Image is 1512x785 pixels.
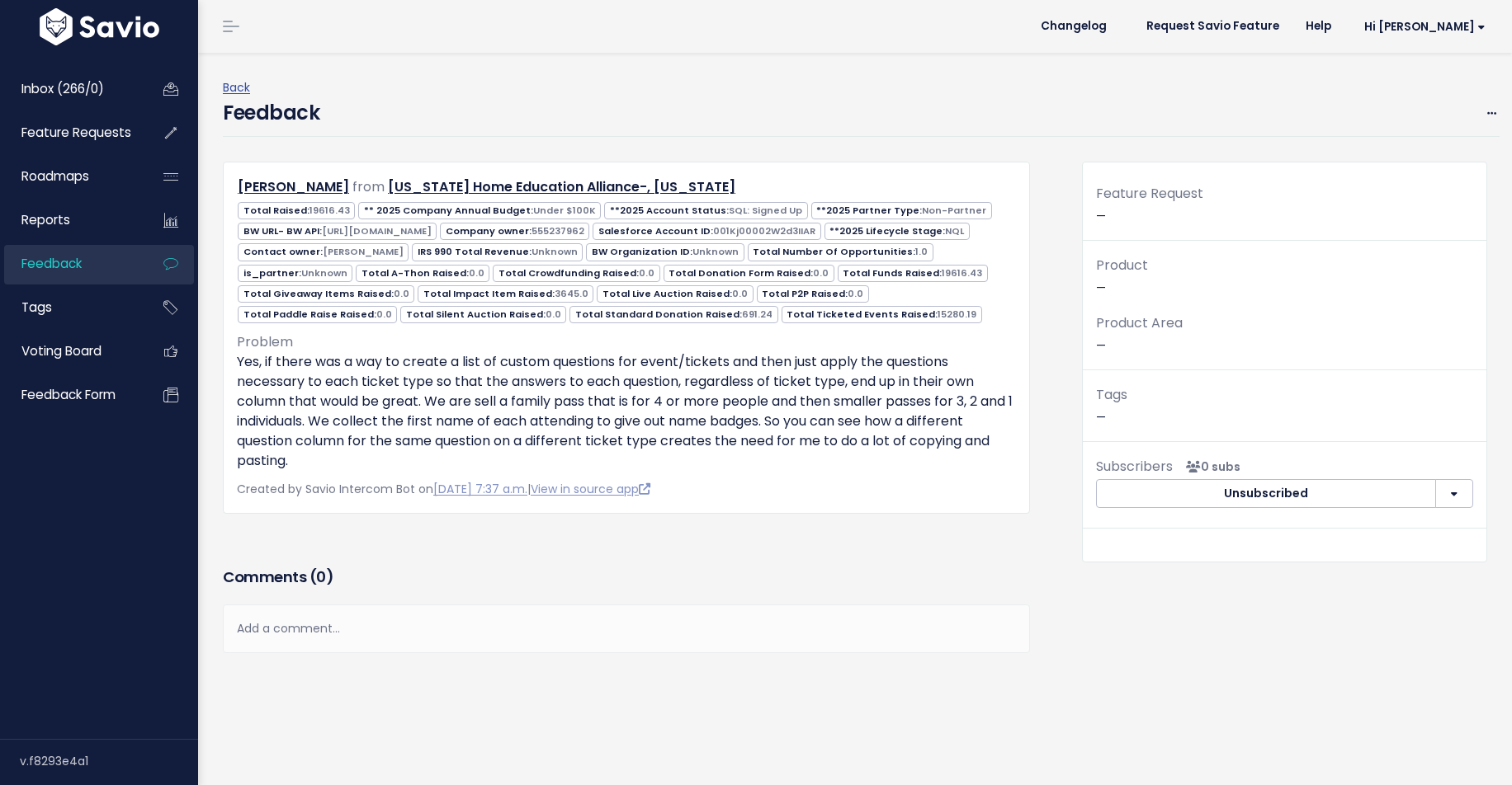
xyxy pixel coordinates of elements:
span: Voting Board [21,342,102,360]
span: 0.0 [376,308,392,321]
span: BW URL- BW API: [238,223,437,240]
span: IRS 990 Total Revenue: [412,243,583,261]
span: Unknown [532,245,578,258]
span: Hi [PERSON_NAME] [1364,21,1486,33]
span: Total Funds Raised: [838,265,988,282]
a: Feedback form [4,376,137,414]
span: Total Donation Form Raised: [664,265,834,282]
a: Help [1292,14,1344,39]
a: Voting Board [4,332,137,370]
span: 0 [316,566,326,587]
span: Contact owner: [238,243,409,261]
span: is_partner: [238,265,352,282]
span: Non-Partner [922,204,986,217]
h4: Feedback [223,98,319,128]
span: [PERSON_NAME] [323,245,404,258]
span: 19616.43 [942,266,982,280]
span: Changelog [1041,21,1107,32]
span: from [352,177,385,196]
span: 0.0 [732,287,748,300]
span: Subscribers [1096,457,1173,476]
span: Total Paddle Raise Raised: [238,306,397,323]
span: ** 2025 Company Annual Budget: [358,202,601,219]
span: Feature Request [1096,184,1203,203]
span: 19616.43 [309,204,350,217]
span: Total Crowdfunding Raised: [493,265,659,282]
p: — [1096,383,1473,428]
span: [URL][DOMAIN_NAME] [322,224,432,237]
span: 691.24 [742,308,773,321]
span: Total Giveaway Items Raised: [238,285,414,303]
span: Feedback [21,255,82,272]
span: 0.0 [813,266,829,280]
div: Add a comment... [223,604,1030,653]
span: 0.0 [848,287,863,300]
span: Total A-Thon Raised: [356,265,489,282]
a: Request Savio Feature [1133,14,1292,39]
a: Back [223,79,250,96]
span: Total Number Of Opportunities: [748,243,933,261]
span: Product Area [1096,313,1183,332]
span: Total Ticketed Events Raised: [782,306,982,323]
button: Unsubscribed [1096,479,1436,509]
span: Salesforce Account ID: [593,223,820,240]
span: 3645.0 [555,287,588,300]
a: [PERSON_NAME] [238,177,349,196]
span: **2025 Partner Type: [811,202,992,219]
span: Total Standard Donation Raised: [569,306,777,323]
span: 0.0 [546,308,561,321]
span: 555237962 [532,224,584,237]
span: Problem [237,332,293,351]
p: Yes, if there was a way to create a list of custom questions for event/tickets and then just appl... [237,352,1016,471]
span: 0.0 [639,266,654,280]
span: Product [1096,256,1148,275]
a: Hi [PERSON_NAME] [1344,14,1499,40]
span: Under $100K [533,204,596,217]
div: — [1083,182,1486,241]
span: 15280.19 [938,308,976,321]
span: Total Silent Auction Raised: [400,306,566,323]
span: NQL [945,224,964,237]
a: Feedback [4,245,137,283]
a: Roadmaps [4,157,137,195]
span: 1.0 [915,245,928,258]
a: [US_STATE] Home Education Alliance-, [US_STATE] [388,177,735,196]
span: 0.0 [394,287,409,300]
p: — [1096,312,1473,356]
span: <p><strong>Subscribers</strong><br><br> No subscribers yet<br> </p> [1179,458,1240,475]
a: Reports [4,201,137,239]
span: BW Organization ID: [586,243,744,261]
p: — [1096,254,1473,298]
span: Unknown [692,245,739,258]
span: Total P2P Raised: [757,285,869,303]
span: Roadmaps [21,167,89,185]
a: Tags [4,289,137,327]
span: Feedback form [21,386,116,403]
span: **2025 Account Status: [604,202,807,219]
h3: Comments ( ) [223,566,1030,589]
span: Total Impact Item Raised: [418,285,593,303]
a: [DATE] 7:37 a.m. [433,481,527,497]
div: v.f8293e4a1 [20,740,198,783]
a: View in source app [531,481,650,497]
span: Tags [1096,385,1127,404]
span: Total Raised: [238,202,355,219]
img: logo-white.9d6f32f41409.svg [35,8,163,45]
span: Tags [21,298,52,316]
span: 0.0 [469,266,484,280]
span: Total Live Auction Raised: [597,285,753,303]
span: **2025 Lifecycle Stage: [825,223,970,240]
span: SQL: Signed Up [729,204,802,217]
span: Inbox (266/0) [21,80,104,97]
span: 001Kj00002W2d3IIAR [713,224,815,237]
span: Created by Savio Intercom Bot on | [237,481,650,497]
span: Company owner: [440,223,589,240]
a: Inbox (266/0) [4,70,137,108]
span: Feature Requests [21,124,131,141]
span: Unknown [301,266,347,280]
span: Reports [21,211,70,228]
a: Feature Requests [4,114,137,152]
